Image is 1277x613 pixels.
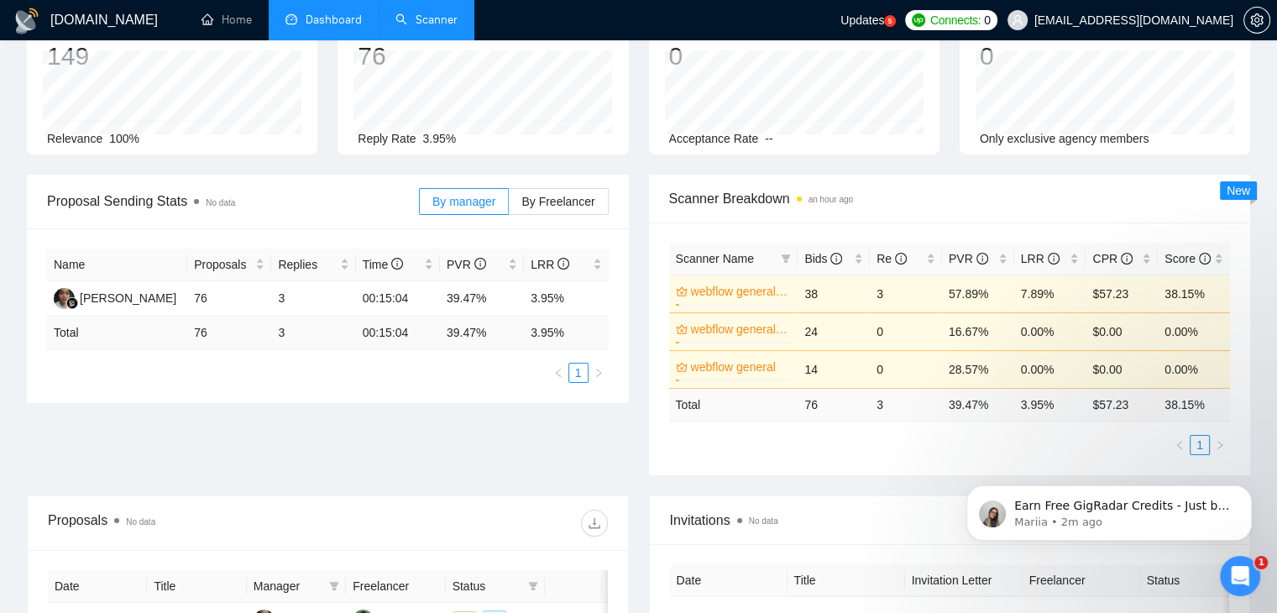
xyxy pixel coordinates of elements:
[206,198,235,207] span: No data
[912,13,925,27] img: upwork-logo.png
[1158,275,1230,312] td: 38.15%
[423,132,457,145] span: 3.95%
[521,195,594,208] span: By Freelancer
[765,132,772,145] span: --
[1199,253,1211,265] span: info-circle
[691,320,788,338] a: webflow general SCRIPT TEST V2
[66,297,78,309] img: gigradar-bm.png
[888,18,892,25] text: 5
[676,361,688,373] span: crown
[187,317,271,349] td: 76
[254,577,322,595] span: Manager
[798,350,870,388] td: 14
[840,13,884,27] span: Updates
[1227,184,1250,197] span: New
[1140,564,1258,597] th: Status
[976,253,988,265] span: info-circle
[278,255,336,274] span: Replies
[356,281,440,317] td: 00:15:04
[1158,312,1230,350] td: 0.00%
[1170,435,1190,455] button: left
[531,258,569,271] span: LRR
[1012,14,1023,26] span: user
[524,281,608,317] td: 3.95%
[830,253,842,265] span: info-circle
[524,317,608,349] td: 3.95 %
[47,249,187,281] th: Name
[326,574,343,599] span: filter
[670,564,788,597] th: Date
[691,358,788,376] a: webflow general
[798,312,870,350] td: 24
[569,364,588,382] a: 1
[48,510,327,537] div: Proposals
[126,517,155,527] span: No data
[1014,312,1086,350] td: 0.00%
[187,249,271,281] th: Proposals
[54,288,75,309] img: JR
[669,388,798,421] td: Total
[941,450,1277,568] iframe: Intercom notifications message
[1210,435,1230,455] li: Next Page
[271,249,355,281] th: Replies
[1191,436,1209,454] a: 1
[1243,13,1270,27] a: setting
[1121,253,1133,265] span: info-circle
[346,570,445,603] th: Freelancer
[676,286,688,297] span: crown
[528,581,538,591] span: filter
[1021,252,1060,265] span: LRR
[358,132,416,145] span: Reply Rate
[47,132,102,145] span: Relevance
[1215,440,1225,450] span: right
[884,15,896,27] a: 5
[870,350,942,388] td: 0
[557,258,569,270] span: info-circle
[271,281,355,317] td: 3
[47,317,187,349] td: Total
[777,246,794,271] span: filter
[194,255,252,274] span: Proposals
[980,132,1149,145] span: Only exclusive agency members
[781,254,791,264] span: filter
[905,564,1023,597] th: Invitation Letter
[749,516,778,526] span: No data
[440,281,524,317] td: 39.47%
[877,252,907,265] span: Re
[453,577,521,595] span: Status
[1158,388,1230,421] td: 38.15 %
[356,317,440,349] td: 00:15:04
[553,368,563,378] span: left
[670,510,1230,531] span: Invitations
[594,368,604,378] span: right
[1254,556,1268,569] span: 1
[568,363,589,383] li: 1
[788,564,905,597] th: Title
[582,516,607,530] span: download
[1092,252,1132,265] span: CPR
[798,388,870,421] td: 76
[1014,275,1086,312] td: 7.89%
[942,350,1014,388] td: 28.57%
[395,13,458,27] a: searchScanner
[676,252,754,265] span: Scanner Name
[581,510,608,537] button: download
[285,13,297,25] span: dashboard
[589,363,609,383] li: Next Page
[48,570,147,603] th: Date
[548,363,568,383] li: Previous Page
[1175,440,1185,450] span: left
[1244,13,1269,27] span: setting
[440,317,524,349] td: 39.47 %
[548,363,568,383] button: left
[804,252,842,265] span: Bids
[1048,253,1060,265] span: info-circle
[13,8,40,34] img: logo
[329,581,339,591] span: filter
[1086,350,1158,388] td: $0.00
[1210,435,1230,455] button: right
[80,289,176,307] div: [PERSON_NAME]
[895,253,907,265] span: info-circle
